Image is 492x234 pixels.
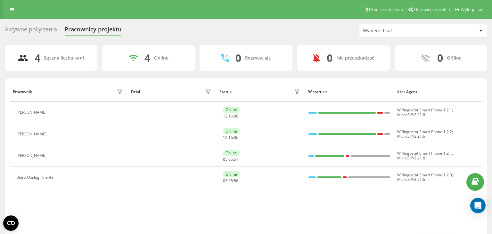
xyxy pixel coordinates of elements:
div: Status [219,90,232,94]
div: Rozmawiają [245,55,271,61]
span: 16 [228,135,233,140]
span: 06 [234,113,238,119]
span: 16 [228,113,233,119]
div: 0 [235,52,241,64]
div: : : [223,157,238,162]
span: W Ringostat Smart Phone 1.2.2 [397,129,452,134]
div: Online [223,150,240,156]
div: Pracownik [13,90,32,94]
div: Biuro Obsługi Klienta [16,175,55,180]
div: User Agent [397,90,479,94]
span: 05 [223,157,227,162]
div: : : [223,179,238,183]
div: Online [223,128,240,134]
span: 12 [223,135,227,140]
div: [PERSON_NAME] [16,132,48,136]
button: Open CMP widget [3,215,19,231]
div: : : [223,135,238,140]
span: MicroSIP/3.21.6 [397,112,425,117]
div: Wybierz dział [363,28,439,34]
span: MicroSIP/3.21.6 [397,155,425,161]
div: [PERSON_NAME] [16,153,48,158]
div: Offline [447,55,462,61]
div: Online [154,55,168,61]
span: W Ringostat Smart Phone 1.2.1 [397,107,452,113]
span: Ustawienia profilu [414,7,450,12]
span: 06 [228,157,233,162]
span: Wyloguj się [461,7,483,12]
div: Łączna liczba kont [44,55,85,61]
div: Online [223,107,240,113]
div: 0 [437,52,443,64]
div: Aktywne połączenia [5,26,57,36]
span: 51 [234,157,238,162]
span: 06 [234,135,238,140]
span: 12 [223,113,227,119]
div: Pracownicy projektu [65,26,121,36]
span: MicroSIP/3.21.6 [397,133,425,139]
span: 05 [228,178,233,183]
div: 4 [144,52,150,64]
span: MicroSIP/3.21.6 [397,177,425,182]
div: 4 [35,52,40,64]
span: W Ringostat Smart Phone 1.2.1 [397,150,452,156]
div: [PERSON_NAME] [16,110,48,115]
div: Nie przeszkadzać [336,55,374,61]
span: 56 [234,178,238,183]
span: W Ringostat Smart Phone 1.2.3 [397,172,452,178]
div: Dział [131,90,140,94]
div: W statusie [308,90,391,94]
div: Online [223,171,240,177]
span: 03 [223,178,227,183]
span: Program poleceń [369,7,403,12]
div: 0 [327,52,332,64]
div: Open Intercom Messenger [470,198,486,213]
div: : : [223,114,238,118]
